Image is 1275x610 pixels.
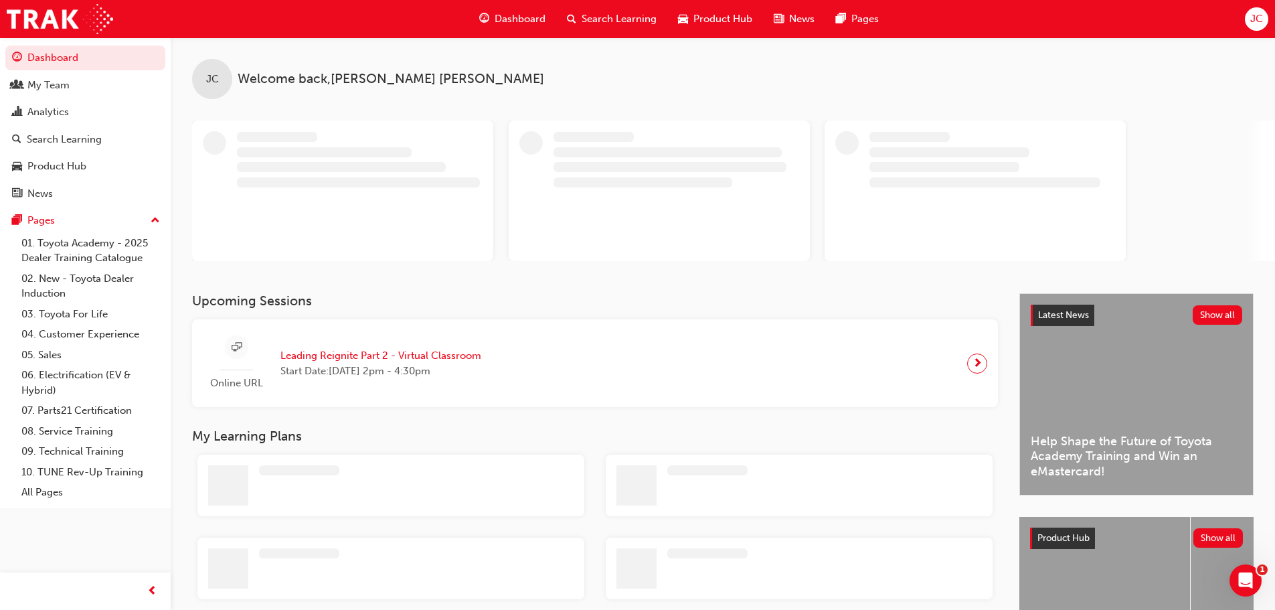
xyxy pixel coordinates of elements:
span: chart-icon [12,106,22,119]
span: people-icon [12,80,22,92]
span: up-icon [151,212,160,230]
a: Online URLLeading Reignite Part 2 - Virtual ClassroomStart Date:[DATE] 2pm - 4:30pm [203,330,987,396]
span: next-icon [972,354,983,373]
a: 07. Parts21 Certification [16,400,165,421]
a: 08. Service Training [16,421,165,442]
a: News [5,181,165,206]
button: JC [1245,7,1268,31]
h3: Upcoming Sessions [192,293,998,309]
iframe: Intercom live chat [1229,564,1262,597]
span: guage-icon [12,52,22,64]
span: Search Learning [582,11,657,27]
a: 06. Electrification (EV & Hybrid) [16,365,165,400]
span: Latest News [1038,309,1089,321]
a: Latest NewsShow allHelp Shape the Future of Toyota Academy Training and Win an eMastercard! [1019,293,1254,495]
a: Product HubShow all [1030,528,1243,549]
a: Latest NewsShow all [1031,305,1242,326]
span: news-icon [774,11,784,27]
span: prev-icon [147,583,157,600]
span: car-icon [12,161,22,173]
span: Pages [851,11,879,27]
a: pages-iconPages [825,5,889,33]
span: Online URL [203,376,270,391]
a: 03. Toyota For Life [16,304,165,325]
span: Welcome back , [PERSON_NAME] [PERSON_NAME] [238,72,544,87]
a: Analytics [5,100,165,125]
span: 1 [1257,564,1268,575]
a: Search Learning [5,127,165,152]
a: news-iconNews [763,5,825,33]
a: 05. Sales [16,345,165,366]
span: pages-icon [12,215,22,227]
span: Product Hub [1037,532,1090,544]
span: Product Hub [693,11,752,27]
button: Pages [5,208,165,233]
span: JC [206,72,219,87]
span: news-icon [12,188,22,200]
span: Dashboard [495,11,545,27]
span: Leading Reignite Part 2 - Virtual Classroom [280,348,481,364]
span: search-icon [567,11,576,27]
a: car-iconProduct Hub [667,5,763,33]
h3: My Learning Plans [192,429,998,444]
span: car-icon [678,11,688,27]
span: Start Date: [DATE] 2pm - 4:30pm [280,364,481,379]
div: Analytics [27,104,69,120]
a: All Pages [16,482,165,503]
span: Help Shape the Future of Toyota Academy Training and Win an eMastercard! [1031,434,1242,479]
a: 09. Technical Training [16,441,165,462]
span: News [789,11,815,27]
span: sessionType_ONLINE_URL-icon [232,339,242,356]
a: 02. New - Toyota Dealer Induction [16,269,165,304]
button: Show all [1193,305,1243,325]
div: Pages [27,213,55,228]
div: News [27,186,53,202]
div: My Team [27,78,70,93]
button: Show all [1193,528,1244,548]
a: 10. TUNE Rev-Up Training [16,462,165,483]
div: Search Learning [27,132,102,147]
a: 01. Toyota Academy - 2025 Dealer Training Catalogue [16,233,165,269]
a: My Team [5,73,165,98]
span: guage-icon [479,11,489,27]
a: 04. Customer Experience [16,324,165,345]
span: search-icon [12,134,21,146]
div: Product Hub [27,159,86,174]
a: guage-iconDashboard [469,5,556,33]
a: search-iconSearch Learning [556,5,667,33]
a: Dashboard [5,46,165,70]
a: Product Hub [5,154,165,179]
button: DashboardMy TeamAnalyticsSearch LearningProduct HubNews [5,43,165,208]
span: JC [1250,11,1263,27]
span: pages-icon [836,11,846,27]
img: Trak [7,4,113,34]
